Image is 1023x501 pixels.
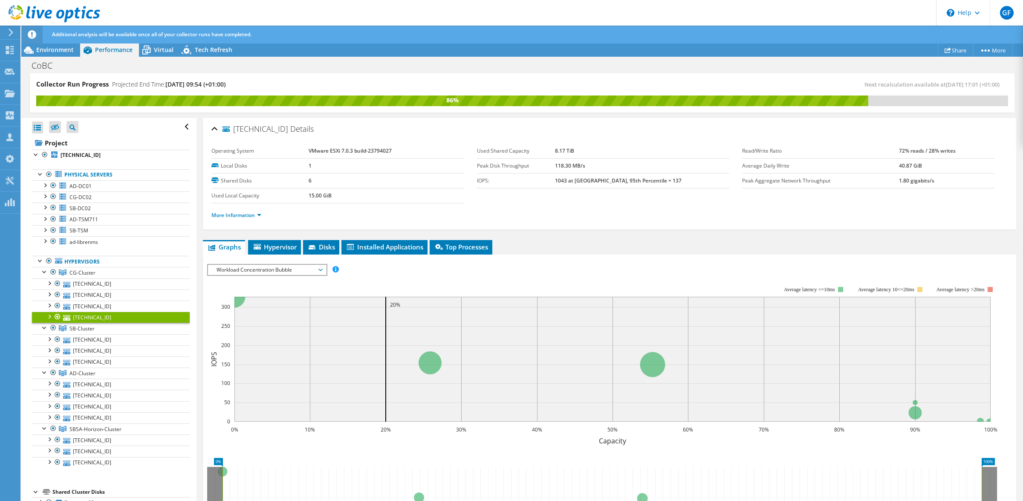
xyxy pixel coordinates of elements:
[742,147,899,155] label: Read/Write Ratio
[834,426,844,433] text: 80%
[607,426,618,433] text: 50%
[532,426,542,433] text: 40%
[32,256,190,267] a: Hypervisors
[858,287,914,292] tspan: Average latency 10<=20ms
[95,46,133,54] span: Performance
[69,194,92,201] span: CG-DC02
[32,334,190,345] a: [TECHNICAL_ID]
[32,323,190,334] a: SB-Cluster
[221,361,230,368] text: 150
[683,426,693,433] text: 60%
[32,379,190,390] a: [TECHNICAL_ID]
[32,356,190,368] a: [TECHNICAL_ID]
[165,80,225,88] span: [DATE] 09:54 (+01:00)
[309,177,312,184] b: 6
[32,290,190,301] a: [TECHNICAL_ID]
[154,46,173,54] span: Virtual
[212,265,322,275] span: Workload Concentration Bubble
[32,191,190,203] a: CG-DC02
[555,162,585,169] b: 118.30 MB/s
[32,267,190,278] a: CG-Cluster
[224,399,230,406] text: 50
[390,301,400,308] text: 20%
[32,423,190,434] a: SBSA-Horizon-Cluster
[32,401,190,412] a: [TECHNICAL_ID]
[742,162,899,170] label: Average Daily Write
[32,136,190,150] a: Project
[864,81,1004,88] span: Next recalculation available at
[899,177,934,184] b: 1.80 gigabits/s
[381,426,391,433] text: 20%
[231,426,238,433] text: 0%
[555,177,682,184] b: 1043 at [GEOGRAPHIC_DATA], 95th Percentile = 137
[221,303,230,310] text: 300
[1000,6,1014,20] span: GF
[32,446,190,457] a: [TECHNICAL_ID]
[947,9,954,17] svg: \n
[307,243,335,251] span: Disks
[69,216,98,223] span: AD-TSM711
[784,287,835,292] tspan: Average latency <=10ms
[32,368,190,379] a: AD-Cluster
[112,80,225,89] h4: Projected End Time:
[211,177,309,185] label: Shared Disks
[290,124,314,134] span: Details
[910,426,920,433] text: 90%
[36,96,868,105] div: 86%
[32,390,190,401] a: [TECHNICAL_ID]
[984,426,997,433] text: 100%
[207,243,241,251] span: Graphs
[742,177,899,185] label: Peak Aggregate Network Throughput
[32,345,190,356] a: [TECHNICAL_ID]
[936,287,985,292] text: Average latency >20ms
[221,322,230,330] text: 250
[32,412,190,423] a: [TECHNICAL_ID]
[32,278,190,290] a: [TECHNICAL_ID]
[223,125,288,133] span: [TECHNICAL_ID]
[32,180,190,191] a: AD-DC01
[477,147,555,155] label: Used Shared Capacity
[477,177,555,185] label: IOPS:
[973,43,1012,57] a: More
[52,487,190,497] div: Shared Cluster Disks
[69,325,95,332] span: SB-Cluster
[69,182,92,190] span: AD-DC01
[32,301,190,312] a: [TECHNICAL_ID]
[227,418,230,425] text: 0
[32,457,190,468] a: [TECHNICAL_ID]
[305,426,315,433] text: 10%
[599,436,627,446] text: Capacity
[32,169,190,180] a: Physical Servers
[32,150,190,161] a: [TECHNICAL_ID]
[32,312,190,323] a: [TECHNICAL_ID]
[52,31,251,38] span: Additional analysis will be available once all of your collector runs have completed.
[69,205,91,212] span: SB-DC02
[36,46,74,54] span: Environment
[211,211,261,219] a: More Information
[195,46,232,54] span: Tech Refresh
[32,434,190,446] a: [TECHNICAL_ID]
[69,227,88,234] span: SB-TSM
[211,162,309,170] label: Local Disks
[69,370,95,377] span: AD-Cluster
[759,426,769,433] text: 70%
[32,236,190,247] a: ad-librenms
[555,147,574,154] b: 8.17 TiB
[221,379,230,387] text: 100
[28,61,66,70] h1: CoBC
[32,214,190,225] a: AD-TSM711
[477,162,555,170] label: Peak Disk Throughput
[211,191,309,200] label: Used Local Capacity
[252,243,297,251] span: Hypervisor
[938,43,973,57] a: Share
[899,162,922,169] b: 40.87 GiB
[221,342,230,349] text: 200
[309,162,312,169] b: 1
[61,151,101,159] b: [TECHNICAL_ID]
[69,238,98,246] span: ad-librenms
[434,243,488,251] span: Top Processes
[456,426,466,433] text: 30%
[32,225,190,236] a: SB-TSM
[69,269,95,276] span: CG-Cluster
[209,352,219,367] text: IOPS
